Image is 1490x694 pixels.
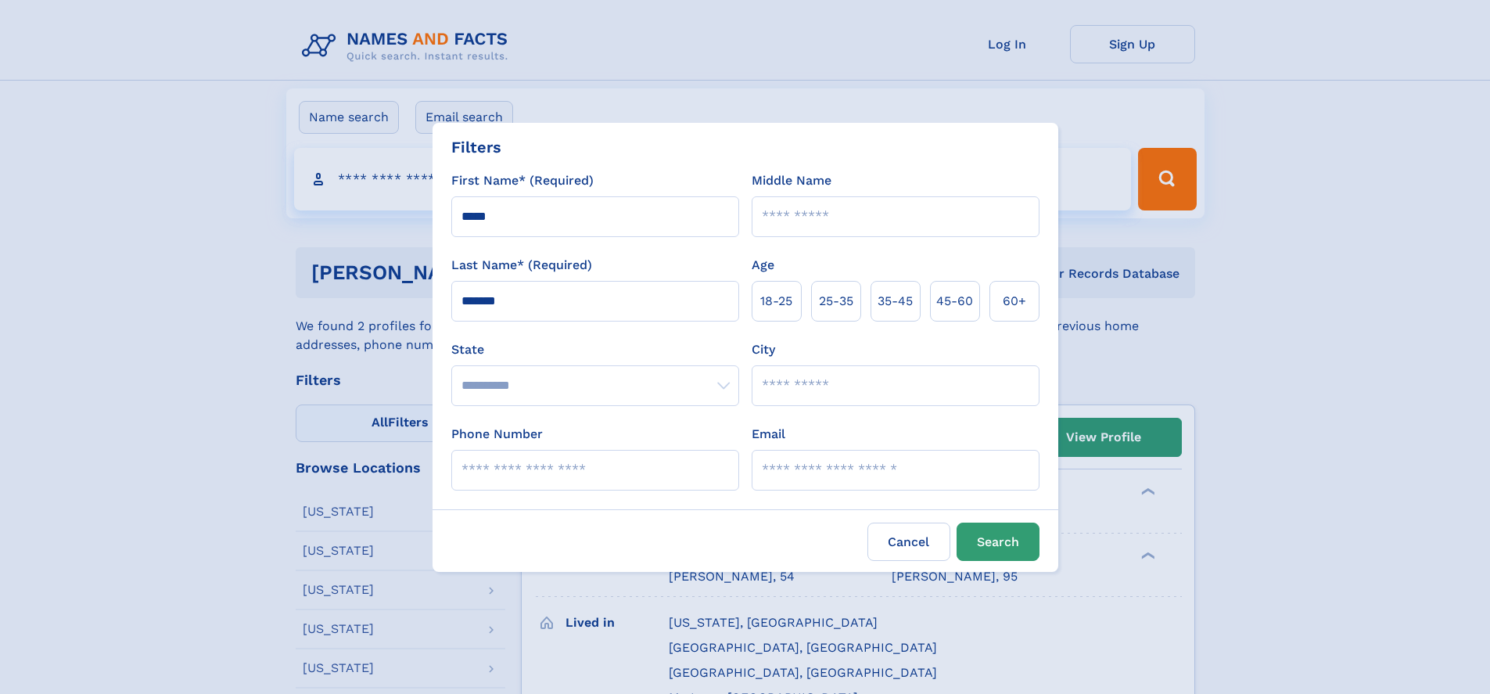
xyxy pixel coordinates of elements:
[867,523,950,561] label: Cancel
[752,425,785,444] label: Email
[451,135,501,159] div: Filters
[451,171,594,190] label: First Name* (Required)
[752,171,831,190] label: Middle Name
[760,292,792,311] span: 18‑25
[1003,292,1026,311] span: 60+
[752,340,775,359] label: City
[752,256,774,275] label: Age
[878,292,913,311] span: 35‑45
[819,292,853,311] span: 25‑35
[451,425,543,444] label: Phone Number
[451,340,739,359] label: State
[451,256,592,275] label: Last Name* (Required)
[936,292,973,311] span: 45‑60
[957,523,1039,561] button: Search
